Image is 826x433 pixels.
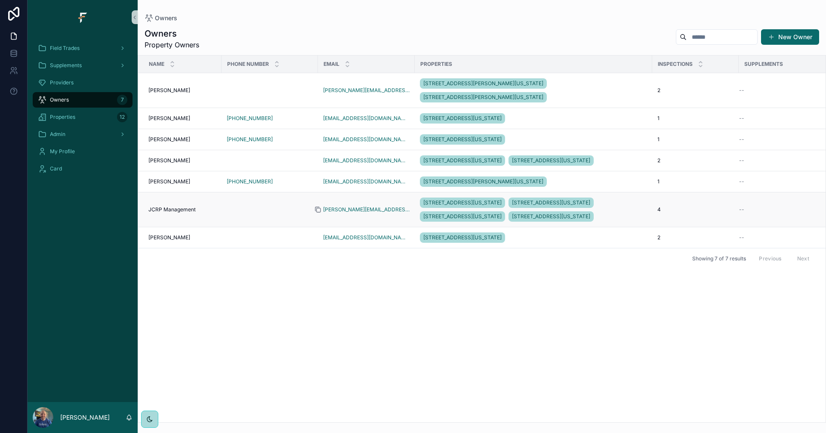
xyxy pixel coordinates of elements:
span: -- [739,115,744,122]
a: [PERSON_NAME][EMAIL_ADDRESS][DOMAIN_NAME] [323,87,410,94]
a: Providers [33,75,133,90]
button: New Owner [761,29,819,45]
a: [STREET_ADDRESS][US_STATE][STREET_ADDRESS][US_STATE] [420,154,647,167]
a: Admin [33,127,133,142]
a: [PHONE_NUMBER] [227,136,313,143]
span: [STREET_ADDRESS][US_STATE] [423,136,502,143]
span: Property Owners [145,40,199,50]
span: [STREET_ADDRESS][PERSON_NAME][US_STATE] [423,178,543,185]
a: Supplements [33,58,133,73]
span: 1 [657,178,660,185]
span: 1 [657,115,660,122]
a: [PERSON_NAME] [148,115,216,122]
span: [STREET_ADDRESS][US_STATE] [423,199,502,206]
span: Admin [50,131,65,138]
a: 1 [657,136,734,143]
a: [EMAIL_ADDRESS][DOMAIN_NAME] [323,234,410,241]
a: [STREET_ADDRESS][PERSON_NAME][US_STATE] [420,176,547,187]
span: Showing 7 of 7 results [692,255,746,262]
span: [STREET_ADDRESS][US_STATE] [512,199,590,206]
span: Properties [50,114,75,121]
a: [STREET_ADDRESS][US_STATE] [420,232,505,243]
a: [STREET_ADDRESS][US_STATE] [509,211,594,222]
span: [STREET_ADDRESS][US_STATE] [423,213,502,220]
a: [EMAIL_ADDRESS][DOMAIN_NAME] [323,178,410,185]
a: [STREET_ADDRESS][US_STATE] [420,155,505,166]
span: Card [50,165,62,172]
a: [STREET_ADDRESS][US_STATE] [420,211,505,222]
a: [PERSON_NAME][EMAIL_ADDRESS][DOMAIN_NAME] [323,206,410,213]
span: [PERSON_NAME] [148,157,190,164]
h1: Owners [145,28,199,40]
span: 4 [657,206,661,213]
a: [EMAIL_ADDRESS][DOMAIN_NAME] [323,136,410,143]
a: [PHONE_NUMBER] [227,178,273,185]
span: -- [739,234,744,241]
a: -- [739,178,821,185]
a: [STREET_ADDRESS][US_STATE] [420,134,505,145]
a: [PHONE_NUMBER] [227,136,273,143]
span: Supplements [744,61,783,68]
a: Field Trades [33,40,133,56]
span: -- [739,178,744,185]
span: [STREET_ADDRESS][US_STATE] [423,234,502,241]
a: [EMAIL_ADDRESS][DOMAIN_NAME] [323,157,410,164]
span: [PERSON_NAME] [148,178,190,185]
a: [PERSON_NAME] [148,178,216,185]
span: 2 [657,87,660,94]
span: -- [739,136,744,143]
span: Phone Number [227,61,269,68]
a: Owners [145,14,177,22]
a: [STREET_ADDRESS][US_STATE] [420,111,647,125]
div: scrollable content [28,34,138,188]
span: Inspections [658,61,693,68]
a: [STREET_ADDRESS][US_STATE] [509,155,594,166]
div: 12 [117,112,127,122]
a: [EMAIL_ADDRESS][DOMAIN_NAME] [323,115,410,122]
span: 2 [657,157,660,164]
span: [STREET_ADDRESS][US_STATE] [512,213,590,220]
span: [STREET_ADDRESS][PERSON_NAME][US_STATE] [423,94,543,101]
span: 1 [657,136,660,143]
a: JCRP Management [148,206,216,213]
div: 7 [117,95,127,105]
span: JCRP Management [148,206,196,213]
a: [STREET_ADDRESS][PERSON_NAME][US_STATE] [420,92,547,102]
a: [PHONE_NUMBER] [227,115,273,122]
a: Owners7 [33,92,133,108]
a: -- [739,157,821,164]
span: My Profile [50,148,75,155]
span: [STREET_ADDRESS][US_STATE] [423,157,502,164]
a: [PERSON_NAME] [148,87,216,94]
span: Name [149,61,164,68]
a: 1 [657,115,734,122]
a: -- [739,234,821,241]
a: [STREET_ADDRESS][US_STATE] [420,231,647,244]
a: [PHONE_NUMBER] [227,115,313,122]
span: [STREET_ADDRESS][US_STATE] [512,157,590,164]
a: [STREET_ADDRESS][PERSON_NAME][US_STATE][STREET_ADDRESS][PERSON_NAME][US_STATE] [420,77,647,104]
span: [PERSON_NAME] [148,234,190,241]
p: [PERSON_NAME] [60,413,110,422]
span: [PERSON_NAME] [148,115,190,122]
span: 2 [657,234,660,241]
a: [PERSON_NAME] [148,234,216,241]
a: [STREET_ADDRESS][US_STATE] [509,198,594,208]
a: Properties12 [33,109,133,125]
span: [PERSON_NAME] [148,136,190,143]
span: Field Trades [50,45,80,52]
a: 2 [657,87,734,94]
span: Supplements [50,62,82,69]
span: Email [324,61,339,68]
a: -- [739,115,821,122]
span: Owners [50,96,69,103]
a: [PHONE_NUMBER] [227,178,313,185]
a: My Profile [33,144,133,159]
span: -- [739,206,744,213]
a: [STREET_ADDRESS][US_STATE] [420,133,647,146]
span: Providers [50,79,74,86]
